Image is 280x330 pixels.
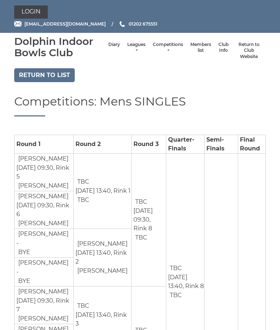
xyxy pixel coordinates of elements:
[14,36,105,58] div: Dolphin Indoor Bowls Club
[14,5,48,19] a: Login
[73,229,131,286] td: [DATE] 13:40, Rink 2
[238,135,266,153] td: Final Round
[14,21,22,27] img: Email
[236,42,262,60] a: Return to Club Website
[153,42,183,54] a: Competitions
[75,195,90,205] td: TBC
[75,266,128,276] td: [PERSON_NAME]
[16,154,69,164] td: [PERSON_NAME]
[120,21,125,27] img: Phone us
[24,21,106,27] span: [EMAIL_ADDRESS][DOMAIN_NAME]
[168,291,182,300] td: TBC
[16,219,69,228] td: [PERSON_NAME]
[75,239,128,249] td: [PERSON_NAME]
[16,258,69,268] td: [PERSON_NAME]
[15,286,74,324] td: [DATE] 09:30, Rink 7
[14,95,266,116] h1: Competitions: Mens SINGLES
[166,135,205,153] td: Quarter-Finals
[16,192,69,201] td: [PERSON_NAME]
[118,20,157,27] a: Phone us 01202 675551
[16,276,31,286] td: BYE
[73,153,131,229] td: [DATE] 13:40, Rink 1
[15,135,74,153] td: Round 1
[15,229,74,257] td: -
[16,287,69,296] td: [PERSON_NAME]
[15,153,74,191] td: [DATE] 09:30, Rink 5
[14,20,106,27] a: Email [EMAIL_ADDRESS][DOMAIN_NAME]
[127,42,145,54] a: Leagues
[218,42,229,54] a: Club Info
[16,181,69,191] td: [PERSON_NAME]
[15,257,74,286] td: -
[16,229,69,239] td: [PERSON_NAME]
[129,21,157,27] span: 01202 675551
[14,68,75,82] a: Return to list
[75,177,90,187] td: TBC
[16,314,69,323] td: [PERSON_NAME]
[168,264,182,273] td: TBC
[108,42,120,48] a: Diary
[133,233,148,242] td: TBC
[73,135,131,153] td: Round 2
[132,153,166,286] td: [DATE] 09:30, Rink 8
[75,301,90,311] td: TBC
[133,197,148,207] td: TBC
[205,135,238,153] td: Semi-Finals
[15,191,74,229] td: [DATE] 09:30, Rink 6
[132,135,166,153] td: Round 3
[190,42,211,54] a: Members list
[16,247,31,257] td: BYE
